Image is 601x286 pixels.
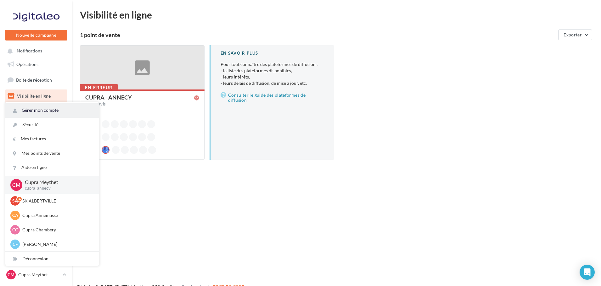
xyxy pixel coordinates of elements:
[4,58,69,71] a: Opérations
[580,265,595,280] div: Open Intercom Messenger
[4,152,69,165] a: Calendrier
[85,94,132,100] div: CUPRA - ANNECY
[564,32,582,37] span: Exporter
[12,181,20,188] span: CM
[5,30,67,40] button: Nouvelle campagne
[221,80,324,86] li: - leurs délais de diffusion, de mise à jour, etc.
[12,198,18,204] span: SA
[8,272,14,278] span: CM
[25,186,89,191] p: cupra_annecy
[558,30,592,40] button: Exporter
[4,136,69,149] a: Médiathèque
[22,227,92,233] p: Cupra Chambery
[5,252,99,266] div: Déconnexion
[16,77,52,83] span: Boîte de réception
[4,188,69,207] a: Campagnes DataOnDemand
[4,73,69,87] a: Boîte de réception
[22,198,92,204] p: SK ALBERTVILLE
[221,91,324,104] a: Consulter le guide des plateformes de diffusion
[17,48,42,54] span: Notifications
[5,146,99,160] a: Mes points de vente
[25,179,89,186] p: Cupra Meythet
[4,121,69,134] a: Contacts
[221,74,324,80] li: - leurs intérêts,
[22,212,92,219] p: Cupra Annemasse
[12,212,18,219] span: CA
[85,101,199,107] a: Aucun avis
[18,272,60,278] p: Cupra Meythet
[80,10,593,19] div: Visibilité en ligne
[5,160,99,175] a: Aide en ligne
[4,167,69,186] a: PLV et print personnalisable
[17,93,51,99] span: Visibilité en ligne
[5,118,99,132] a: Sécurité
[5,132,99,146] a: Mes factures
[221,61,324,86] p: Pour tout connaître des plateformes de diffusion :
[221,67,324,74] li: - la liste des plateformes disponibles,
[80,84,118,91] div: En erreur
[80,32,556,38] div: 1 point de vente
[4,89,69,103] a: Visibilité en ligne
[221,50,324,56] div: En savoir plus
[16,62,38,67] span: Opérations
[13,241,18,247] span: CF
[5,269,67,281] a: CM Cupra Meythet
[22,241,92,247] p: [PERSON_NAME]
[4,105,69,118] a: Campagnes
[5,103,99,117] a: Gérer mon compte
[12,227,18,233] span: CC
